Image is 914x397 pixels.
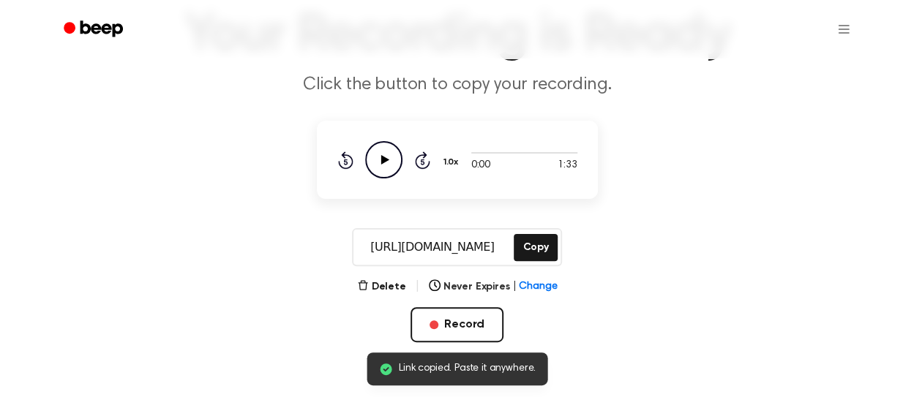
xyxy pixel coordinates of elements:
[399,361,536,377] span: Link copied. Paste it anywhere.
[429,279,558,295] button: Never Expires|Change
[53,15,136,44] a: Beep
[558,158,577,173] span: 1:33
[415,278,420,295] span: |
[519,279,557,295] span: Change
[357,279,406,295] button: Delete
[826,12,861,47] button: Open menu
[471,158,490,173] span: 0:00
[514,234,557,261] button: Copy
[442,150,464,175] button: 1.0x
[176,73,738,97] p: Click the button to copy your recording.
[411,307,503,342] button: Record
[512,279,516,295] span: |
